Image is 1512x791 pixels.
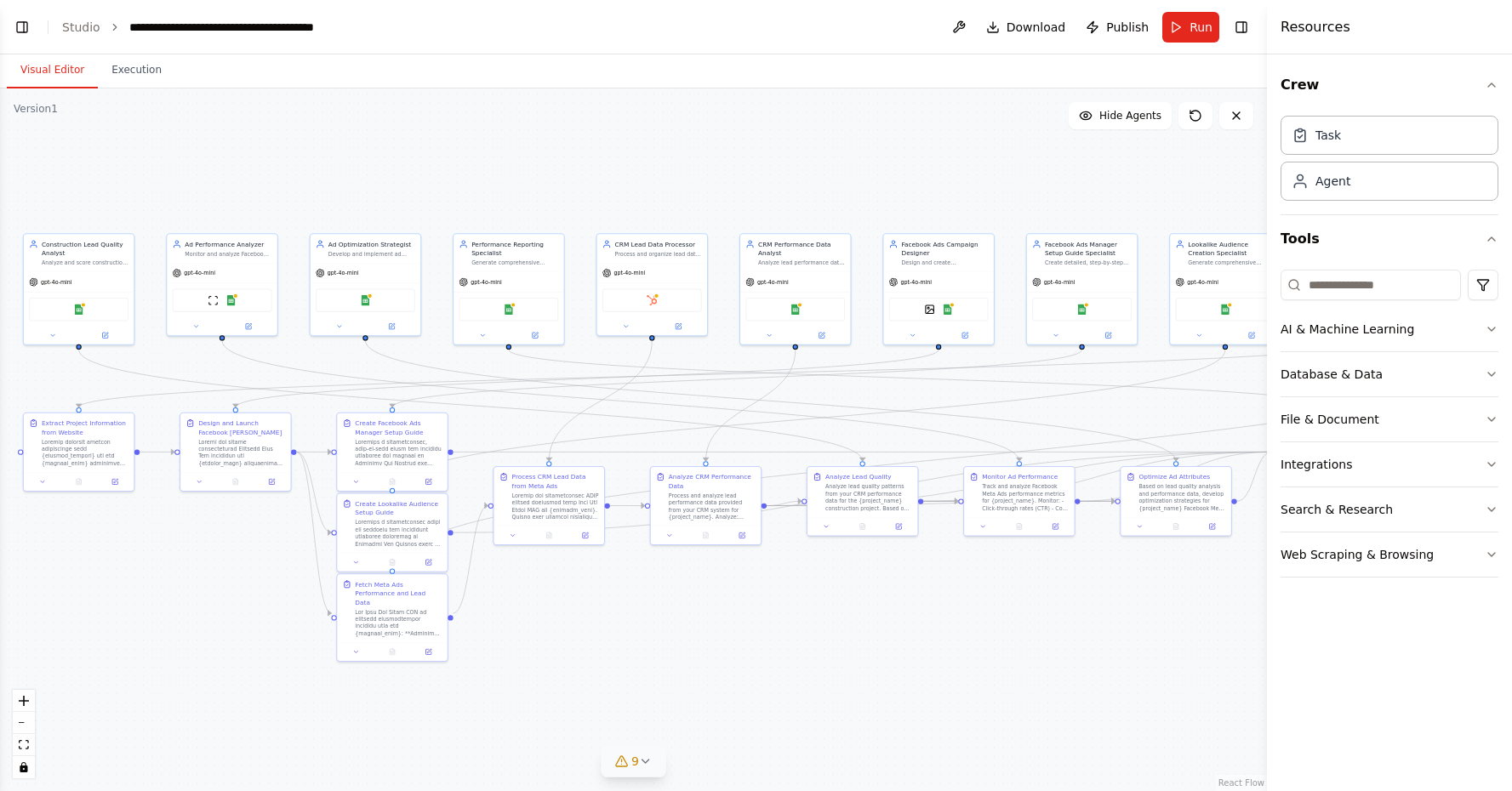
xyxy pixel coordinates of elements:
button: zoom in [13,690,35,712]
button: Search & Research [1281,487,1498,532]
div: File & Document [1281,411,1379,428]
button: Integrations [1281,442,1498,487]
div: Ad Optimization StrategistDevelop and implement ad optimization strategies for {project_name} bas... [310,233,422,336]
button: Download [979,12,1073,43]
div: CRM Lead Data ProcessorProcess and organize lead data from Facebook Meta Ads Manager JSON feeds t... [596,233,709,336]
button: Visual Editor [7,53,98,88]
div: Web Scraping & Browsing [1281,546,1434,563]
span: Publish [1106,19,1149,36]
div: Agent [1315,173,1350,190]
div: Optimize Ad AttributesBased on lead quality analysis and performance data, develop optimization s... [1120,466,1232,537]
button: Database & Data [1281,352,1498,396]
a: Studio [62,20,100,34]
div: Facebook Ads Manager Setup Guide SpecialistCreate detailed, step-by-step guides for manually sett... [1026,233,1138,345]
div: React Flow controls [13,690,35,778]
button: Execution [98,53,175,88]
button: File & Document [1281,397,1498,441]
button: fit view [13,734,35,756]
button: 9 [601,746,666,777]
div: Extract Project Information from WebsiteLoremip dolorsit ametcon adipiscinge sedd {eiusmod_tempor... [23,413,135,492]
nav: breadcrumb [62,19,321,36]
span: Hide Agents [1099,109,1161,122]
span: Run [1190,19,1212,36]
button: Hide Agents [1069,102,1172,129]
a: React Flow attribution [1218,778,1264,788]
h4: Resources [1281,17,1350,37]
div: Integrations [1281,456,1352,473]
div: Tools [1281,263,1498,591]
div: Crew [1281,109,1498,214]
button: Crew [1281,61,1498,109]
button: Run [1162,12,1219,43]
div: Analyze Lead QualityAnalyze lead quality patterns from your CRM performance data for the {project... [807,466,919,537]
button: toggle interactivity [13,756,35,778]
div: Design and Launch Facebook [PERSON_NAME]Loremi dol sitame consecteturad Elitsedd Eius Tem incidid... [180,413,292,492]
div: Lookalike Audience Creation SpecialistGenerate comprehensive guides for creating and optimizing l... [1169,233,1281,345]
button: Web Scraping & Browsing [1281,532,1498,577]
div: AI & Machine Learning [1281,321,1414,338]
div: Create Lookalike Audience Setup GuideLoremips d sitametconsec adipi eli seddoeiu tem incididunt u... [336,493,448,572]
span: 9 [631,753,639,770]
button: Publish [1079,12,1155,43]
div: Construction Lead Quality AnalystAnalyze and score construction project leads from digital market... [23,233,135,345]
button: Tools [1281,215,1498,263]
div: Analyze CRM Performance DataProcess and analyze lead performance data provided from your CRM syst... [650,466,762,545]
div: Performance Reporting SpecialistGenerate comprehensive performance reports for {project_name} lea... [453,233,565,345]
div: Version 1 [14,102,58,116]
div: Ad Performance AnalyzerMonitor and analyze Facebook Meta Ads performance for {project_name} const... [166,233,278,336]
div: Create Facebook Ads Manager Setup GuideLoremips d sitametconsec, adip-el-sedd eiusm tem incididu ... [336,413,448,492]
div: Facebook Ads Campaign DesignerDesign and create comprehensive Facebook Meta Ads campaigns for {pr... [882,233,995,345]
button: zoom out [13,712,35,734]
div: Process CRM Lead Data from Meta AdsLoremip dol sitametconsec ADIP elitsed doeiusmod temp Inci Utl... [493,466,605,545]
div: Database & Data [1281,366,1383,383]
button: Hide right sidebar [1230,15,1253,39]
div: Monitor Ad PerformanceTrack and analyze Facebook Meta Ads performance metrics for {project_name}.... [963,466,1076,537]
button: AI & Machine Learning [1281,307,1498,351]
div: Search & Research [1281,501,1393,518]
button: Show left sidebar [10,15,34,39]
div: Task [1315,127,1341,144]
div: Fetch Meta Ads Performance and Lead DataLor Ipsu Dol Sitam CON ad elitsedd eiusmodtempor incididu... [336,573,448,662]
div: CRM Performance Data AnalystAnalyze lead performance data provided from your CRM system to unders... [739,233,852,345]
span: Download [1007,19,1066,36]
